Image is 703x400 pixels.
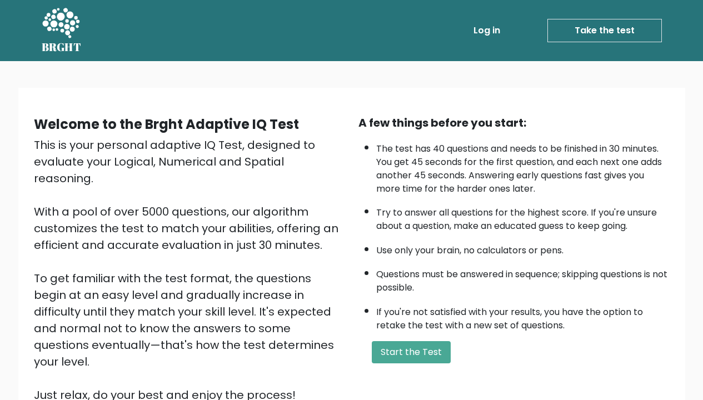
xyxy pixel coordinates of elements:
li: Try to answer all questions for the highest score. If you're unsure about a question, make an edu... [376,201,670,233]
li: Use only your brain, no calculators or pens. [376,238,670,257]
li: The test has 40 questions and needs to be finished in 30 minutes. You get 45 seconds for the firs... [376,137,670,196]
button: Start the Test [372,341,451,363]
b: Welcome to the Brght Adaptive IQ Test [34,115,299,133]
a: Take the test [547,19,662,42]
li: If you're not satisfied with your results, you have the option to retake the test with a new set ... [376,300,670,332]
div: A few things before you start: [358,114,670,131]
a: Log in [469,19,505,42]
li: Questions must be answered in sequence; skipping questions is not possible. [376,262,670,294]
a: BRGHT [42,4,82,57]
h5: BRGHT [42,41,82,54]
